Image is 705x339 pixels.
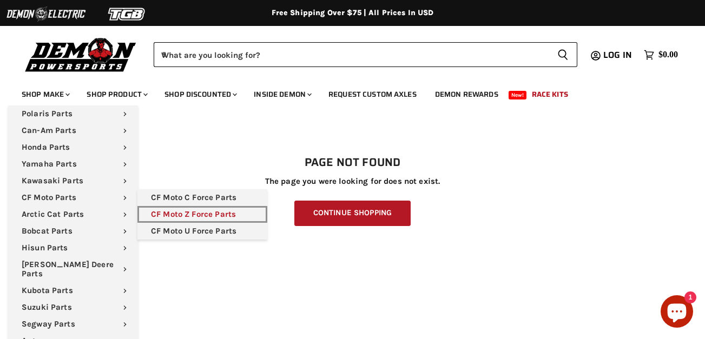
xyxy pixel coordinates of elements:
a: Kubota Parts [8,282,138,299]
ul: Main menu [137,189,267,240]
a: CF Moto Parts [8,189,138,206]
a: CF Moto Z Force Parts [137,206,267,223]
form: Product [154,42,577,67]
a: Log in [598,50,638,60]
img: Demon Powersports [22,35,140,74]
span: $0.00 [658,50,678,60]
a: $0.00 [638,47,683,63]
a: Suzuki Parts [8,299,138,316]
a: Kawasaki Parts [8,172,138,189]
h1: Page not found [22,156,683,169]
a: Segway Parts [8,316,138,333]
a: Shop Discounted [156,83,243,105]
a: Demon Rewards [427,83,506,105]
a: Race Kits [524,83,576,105]
a: Continue Shopping [294,201,411,226]
a: [PERSON_NAME] Deere Parts [8,256,138,282]
a: Honda Parts [8,139,138,156]
img: TGB Logo 2 [87,4,168,24]
a: Shop Make [14,83,76,105]
span: New! [509,91,527,99]
ul: Main menu [14,79,675,105]
p: The page you were looking for does not exist. [22,177,683,186]
a: Bobcat Parts [8,223,138,240]
a: Request Custom Axles [320,83,425,105]
span: Log in [603,48,632,62]
a: Arctic Cat Parts [8,206,138,223]
a: Shop Product [78,83,154,105]
inbox-online-store-chat: Shopify online store chat [657,295,696,330]
button: Search [549,42,577,67]
a: Polaris Parts [8,105,138,122]
a: CF Moto C Force Parts [137,189,267,206]
a: Hisun Parts [8,240,138,256]
a: Inside Demon [246,83,318,105]
a: Can-Am Parts [8,122,138,139]
a: Yamaha Parts [8,156,138,172]
img: Demon Electric Logo 2 [5,4,87,24]
a: CF Moto U Force Parts [137,223,267,240]
input: When autocomplete results are available use up and down arrows to review and enter to select [154,42,549,67]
